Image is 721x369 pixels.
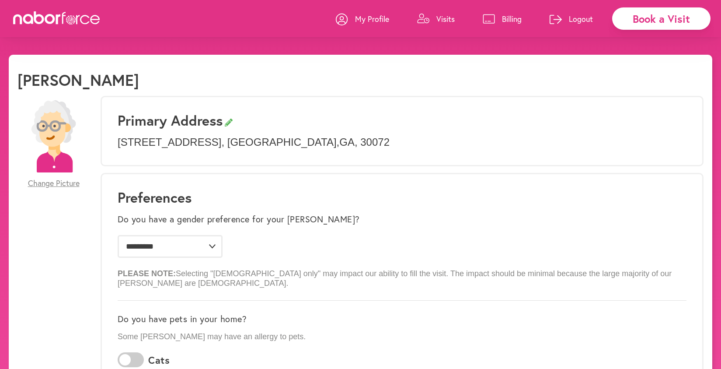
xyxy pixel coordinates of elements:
a: Logout [550,6,593,32]
span: Change Picture [28,179,80,188]
a: Visits [417,6,455,32]
h1: [PERSON_NAME] [17,70,139,89]
h3: Primary Address [118,112,686,129]
p: [STREET_ADDRESS] , [GEOGRAPHIC_DATA] , GA , 30072 [118,136,686,149]
div: Book a Visit [612,7,711,30]
a: Billing [483,6,522,32]
p: Visits [436,14,455,24]
label: Cats [148,355,170,366]
p: Selecting "[DEMOGRAPHIC_DATA] only" may impact our ability to fill the visit. The impact should b... [118,262,686,288]
p: Some [PERSON_NAME] may have an allergy to pets. [118,332,686,342]
a: My Profile [336,6,389,32]
p: My Profile [355,14,389,24]
label: Do you have pets in your home? [118,314,247,324]
p: Logout [569,14,593,24]
b: PLEASE NOTE: [118,269,176,278]
label: Do you have a gender preference for your [PERSON_NAME]? [118,214,360,225]
img: efc20bcf08b0dac87679abea64c1faab.png [17,100,90,172]
p: Billing [502,14,522,24]
h1: Preferences [118,189,686,206]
